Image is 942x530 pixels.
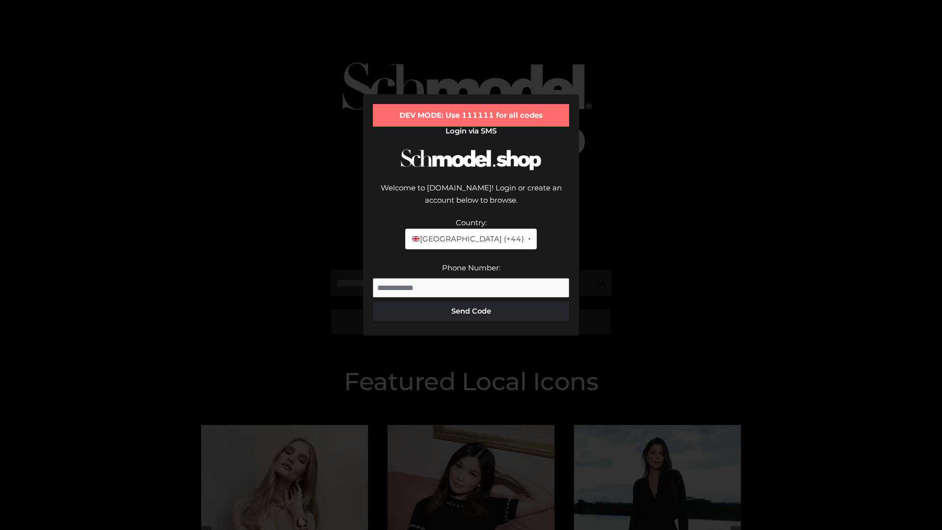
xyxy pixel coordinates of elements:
div: Welcome to [DOMAIN_NAME]! Login or create an account below to browse. [373,182,569,216]
div: DEV MODE: Use 111111 for all codes [373,104,569,127]
span: [GEOGRAPHIC_DATA] (+44) [411,233,523,245]
img: Schmodel Logo [397,140,545,179]
label: Phone Number: [442,263,500,272]
label: Country: [456,218,487,227]
h2: Login via SMS [373,127,569,135]
button: Send Code [373,301,569,321]
img: 🇬🇧 [412,235,419,242]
